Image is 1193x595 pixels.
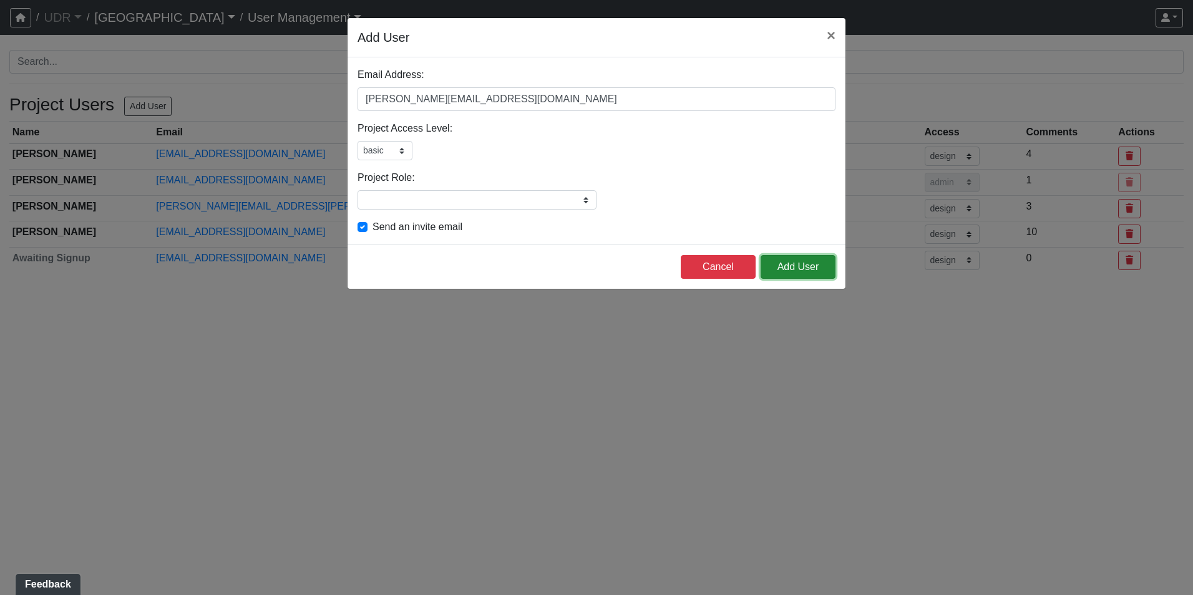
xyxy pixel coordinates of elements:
[358,28,409,47] h5: Add User
[358,141,412,160] select: Is an internal reviewer who should not see revisions during design iteration (ex. managing direct...
[9,570,83,595] iframe: Ybug feedback widget
[681,255,756,279] button: Cancel
[358,67,424,82] label: Email Address:
[817,18,845,53] button: ×
[358,170,415,185] label: Project Role:
[358,87,835,111] input: example@atlasbayvr.com
[358,121,452,136] label: Project Access Level:
[373,220,462,235] label: Send an invite email
[761,255,835,279] button: Add User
